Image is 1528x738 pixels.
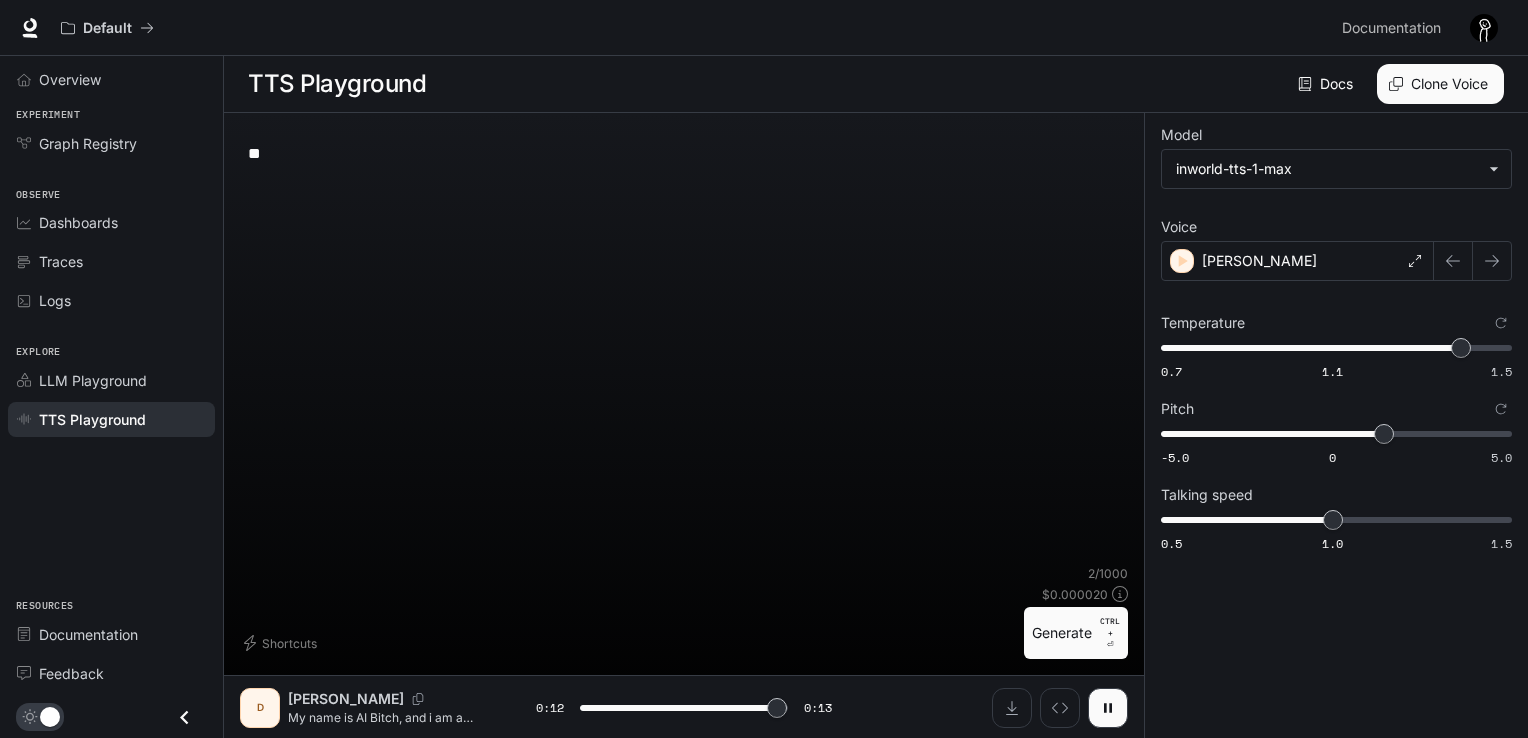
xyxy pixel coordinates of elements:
div: D [244,692,276,724]
p: Default [83,20,132,37]
p: ⏎ [1100,615,1120,651]
a: TTS Playground [8,402,215,437]
span: TTS Playground [39,409,146,430]
span: 5.0 [1491,449,1512,466]
span: Documentation [1342,16,1441,41]
p: [PERSON_NAME] [288,689,404,709]
a: Traces [8,244,215,279]
button: Inspect [1040,688,1080,728]
span: Graph Registry [39,133,137,154]
a: Docs [1294,64,1361,104]
div: inworld-tts-1-max [1162,150,1511,188]
p: Model [1161,128,1202,142]
span: -5.0 [1161,449,1189,466]
a: Logs [8,283,215,318]
a: LLM Playground [8,363,215,398]
span: 0:13 [804,698,832,718]
p: My name is AI Bitch, and i am a horny fucking bitch. I want to fuck so bad right now like you don... [288,709,488,726]
p: 2 / 1000 [1088,565,1128,582]
button: Reset to default [1490,398,1512,420]
span: 0 [1329,449,1336,466]
a: Graph Registry [8,126,215,161]
p: [PERSON_NAME] [1202,251,1317,271]
span: 1.5 [1491,363,1512,380]
span: 1.5 [1491,535,1512,552]
a: Dashboards [8,205,215,240]
span: Feedback [39,663,104,684]
p: Pitch [1161,402,1194,416]
h1: TTS Playground [248,64,426,104]
p: CTRL + [1100,615,1120,639]
a: Overview [8,62,215,97]
button: All workspaces [52,8,163,48]
button: Shortcuts [240,627,325,659]
button: User avatar [1464,8,1504,48]
span: 1.0 [1322,535,1343,552]
span: 0.5 [1161,535,1182,552]
div: inworld-tts-1-max [1176,159,1479,179]
span: Documentation [39,624,138,645]
span: Dark mode toggle [40,705,60,727]
a: Feedback [8,656,215,691]
span: Overview [39,69,101,90]
p: $ 0.000020 [1042,586,1108,603]
span: Dashboards [39,212,118,233]
img: User avatar [1470,14,1498,42]
button: Reset to default [1490,312,1512,334]
span: 0.7 [1161,363,1182,380]
p: Temperature [1161,316,1245,330]
span: LLM Playground [39,370,147,391]
button: GenerateCTRL +⏎ [1024,607,1128,659]
button: Download audio [992,688,1032,728]
span: Logs [39,290,71,311]
p: Talking speed [1161,488,1253,502]
a: Documentation [1334,8,1456,48]
span: 1.1 [1322,363,1343,380]
span: Traces [39,251,83,272]
button: Clone Voice [1377,64,1504,104]
a: Documentation [8,617,215,652]
p: Voice [1161,220,1197,234]
button: Copy Voice ID [404,693,432,705]
button: Close drawer [162,697,207,738]
span: 0:12 [536,698,564,718]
